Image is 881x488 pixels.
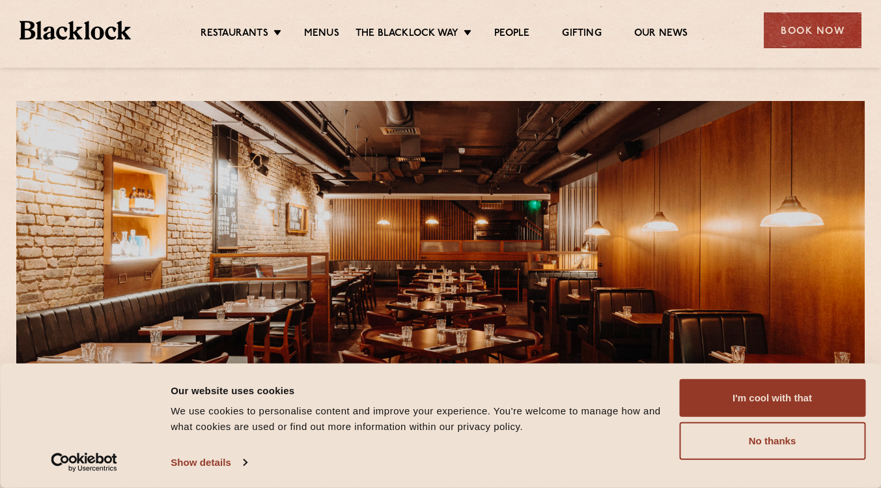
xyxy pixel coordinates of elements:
[171,382,664,398] div: Our website uses cookies
[20,21,131,40] img: BL_Textured_Logo-footer-cropped.svg
[679,422,865,460] button: No thanks
[356,27,458,40] a: The Blacklock Way
[562,27,601,40] a: Gifting
[679,379,865,417] button: I'm cool with that
[634,27,688,40] a: Our News
[764,12,861,48] div: Book Now
[304,27,339,40] a: Menus
[171,453,246,472] a: Show details
[171,403,664,435] div: We use cookies to personalise content and improve your experience. You're welcome to manage how a...
[27,453,141,472] a: Usercentrics Cookiebot - opens in a new window
[494,27,529,40] a: People
[201,27,268,40] a: Restaurants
